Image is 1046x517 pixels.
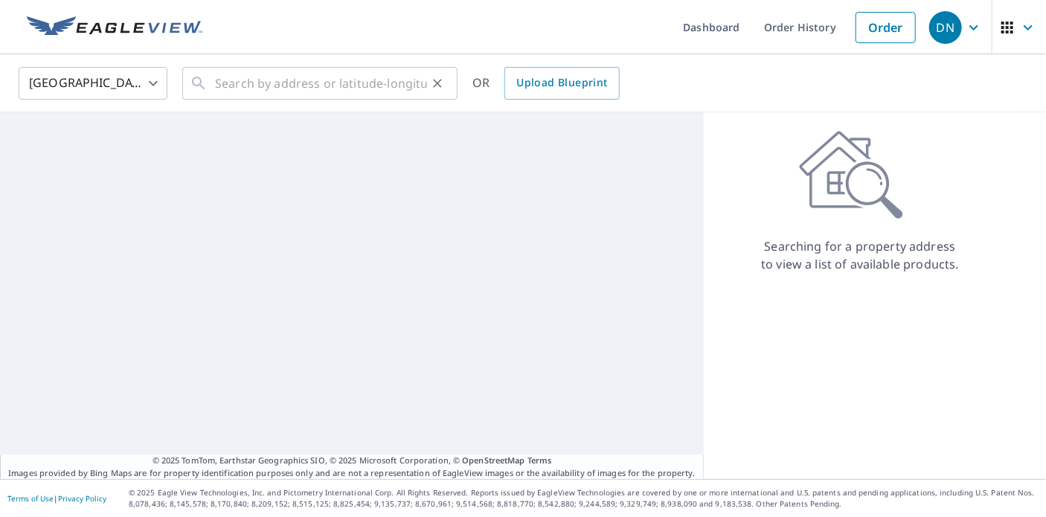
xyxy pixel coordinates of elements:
a: Privacy Policy [58,493,106,504]
div: OR [472,67,620,100]
img: EV Logo [27,16,202,39]
a: OpenStreetMap [462,455,524,466]
div: DN [929,11,962,44]
div: [GEOGRAPHIC_DATA] [19,62,167,104]
input: Search by address or latitude-longitude [215,62,427,104]
span: © 2025 TomTom, Earthstar Geographics SIO, © 2025 Microsoft Corporation, © [153,455,552,467]
p: © 2025 Eagle View Technologies, Inc. and Pictometry International Corp. All Rights Reserved. Repo... [129,487,1039,510]
a: Upload Blueprint [504,67,619,100]
a: Terms [527,455,552,466]
a: Terms of Use [7,493,54,504]
p: Searching for a property address to view a list of available products. [760,237,960,273]
a: Order [856,12,916,43]
p: | [7,494,106,503]
span: Upload Blueprint [516,74,607,92]
button: Clear [427,73,448,94]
